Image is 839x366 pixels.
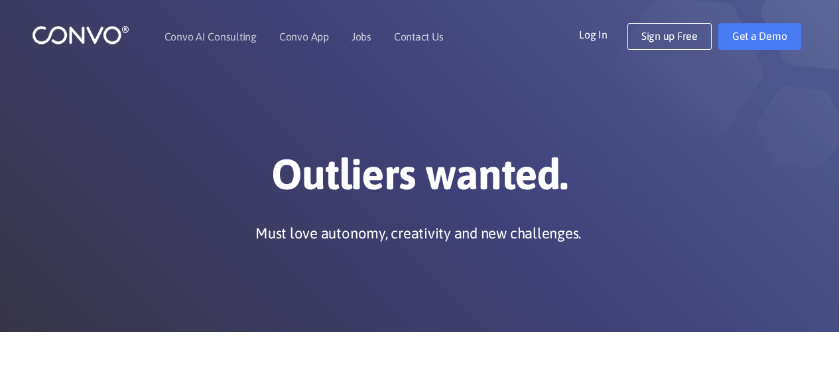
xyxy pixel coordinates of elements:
a: Jobs [352,31,371,42]
a: Convo AI Consulting [164,31,257,42]
a: Log In [579,23,627,45]
img: logo_1.png [32,25,129,45]
a: Convo App [279,31,329,42]
a: Contact Us [394,31,444,42]
p: Must love autonomy, creativity and new challenges. [255,223,581,243]
a: Sign up Free [627,23,712,50]
h1: Outliers wanted. [52,149,788,210]
a: Get a Demo [718,23,801,50]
